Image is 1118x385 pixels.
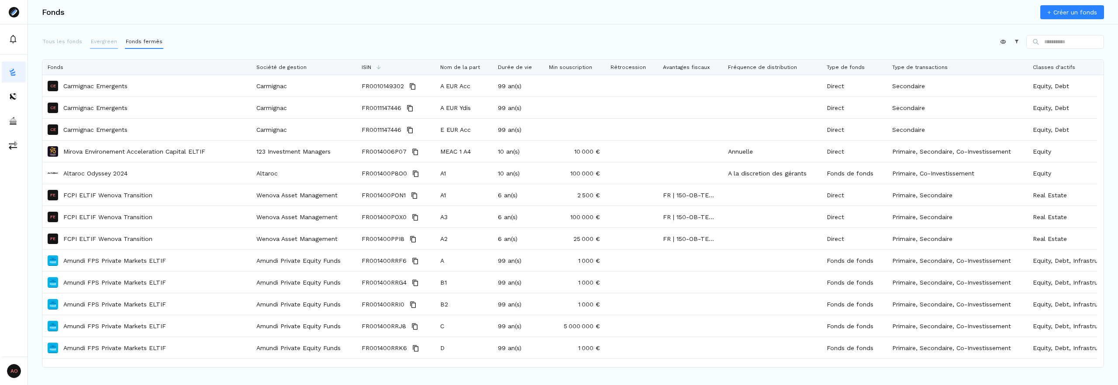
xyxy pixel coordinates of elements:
[887,97,1028,118] div: Secondaire
[435,206,493,227] div: A3
[723,141,821,162] div: Annuelle
[658,206,723,227] div: FR | 150-OB-TER | Ré-emploi
[887,315,1028,337] div: Primaire, Secondaire, Co-Investissement
[821,141,887,162] div: Direct
[48,321,58,331] img: Amundi FPS Private Markets ELTIF
[435,184,493,206] div: A1
[493,272,544,293] div: 99 an(s)
[410,321,420,332] button: Copy
[544,228,605,249] div: 25 000 €
[821,162,887,184] div: Fonds de fonds
[50,106,56,110] p: CE
[611,64,646,70] span: Rétrocession
[50,193,55,197] p: FE
[48,343,58,353] img: Amundi FPS Private Markets ELTIF
[435,97,493,118] div: A EUR Ydis
[362,97,401,119] span: FR0011147446
[63,278,166,287] a: Amundi FPS Private Markets ELTIF
[50,127,56,132] p: CE
[362,250,407,272] span: FR001400RRF6
[887,272,1028,293] div: Primaire, Secondaire, Co-Investissement
[887,75,1028,96] div: Secondaire
[887,293,1028,315] div: Primaire, Secondaire, Co-Investissement
[887,337,1028,358] div: Primaire, Secondaire, Co-Investissement
[544,293,605,315] div: 1 000 €
[2,86,26,107] a: distributors
[407,81,418,92] button: Copy
[435,315,493,337] div: C
[9,68,17,76] img: funds
[493,337,544,358] div: 99 an(s)
[544,141,605,162] div: 10 000 €
[63,169,128,178] a: Altaroc Odyssey 2024
[821,206,887,227] div: Direct
[362,228,404,250] span: FR001400PPI8
[63,82,128,90] a: Carmignac Emergents
[493,359,544,380] div: 99 an(s)
[544,337,605,358] div: 1 000 €
[48,64,63,70] span: Fonds
[435,228,493,249] div: A2
[728,64,797,70] span: Fréquence de distribution
[435,75,493,96] div: A EUR Acc
[48,255,58,266] img: Amundi FPS Private Markets ELTIF
[42,8,65,16] h3: Fonds
[9,117,17,125] img: asset-managers
[362,185,406,206] span: FR001400PON1
[892,64,948,70] span: Type de transactions
[493,228,544,249] div: 6 an(s)
[362,141,407,162] span: FR0014006P07
[663,64,710,70] span: Avantages fiscaux
[251,359,356,380] div: Amundi Private Equity Funds
[887,119,1028,140] div: Secondaire
[9,92,17,101] img: distributors
[723,162,821,184] div: A la discretion des gérants
[493,162,544,184] div: 10 an(s)
[435,272,493,293] div: B1
[435,162,493,184] div: A1
[1033,64,1075,70] span: Classes d'actifs
[493,141,544,162] div: 10 an(s)
[544,272,605,293] div: 1 000 €
[821,184,887,206] div: Direct
[821,75,887,96] div: Direct
[42,35,83,49] button: Tous les fonds
[821,228,887,249] div: Direct
[63,234,152,243] p: FCPI ELTIF Wenova Transition
[362,272,407,293] span: FR001400RRG4
[827,64,865,70] span: Type de fonds
[63,322,166,330] a: Amundi FPS Private Markets ELTIF
[408,234,418,244] button: Copy
[887,162,1028,184] div: Primaire, Co-Investissement
[63,191,152,199] a: FCPI ELTIF Wenova Transition
[63,256,166,265] a: Amundi FPS Private Markets ELTIF
[887,141,1028,162] div: Primaire, Secondaire, Co-Investissement
[63,300,166,309] a: Amundi FPS Private Markets ELTIF
[43,38,82,45] p: Tous les fonds
[50,237,55,241] p: FE
[544,250,605,271] div: 1 000 €
[9,141,17,150] img: commissions
[63,103,128,112] p: Carmignac Emergents
[821,293,887,315] div: Fonds de fonds
[2,135,26,156] button: commissions
[493,250,544,271] div: 99 an(s)
[821,315,887,337] div: Fonds de fonds
[821,272,887,293] div: Fonds de fonds
[2,62,26,82] button: funds
[63,125,128,134] a: Carmignac Emergents
[362,337,407,359] span: FR001400RRK6
[48,168,58,179] img: Altaroc Odyssey 2024
[493,119,544,140] div: 99 an(s)
[63,344,166,352] p: Amundi FPS Private Markets ELTIF
[63,213,152,221] a: FCPI ELTIF Wenova Transition
[549,64,592,70] span: Min souscription
[251,162,356,184] div: Altaroc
